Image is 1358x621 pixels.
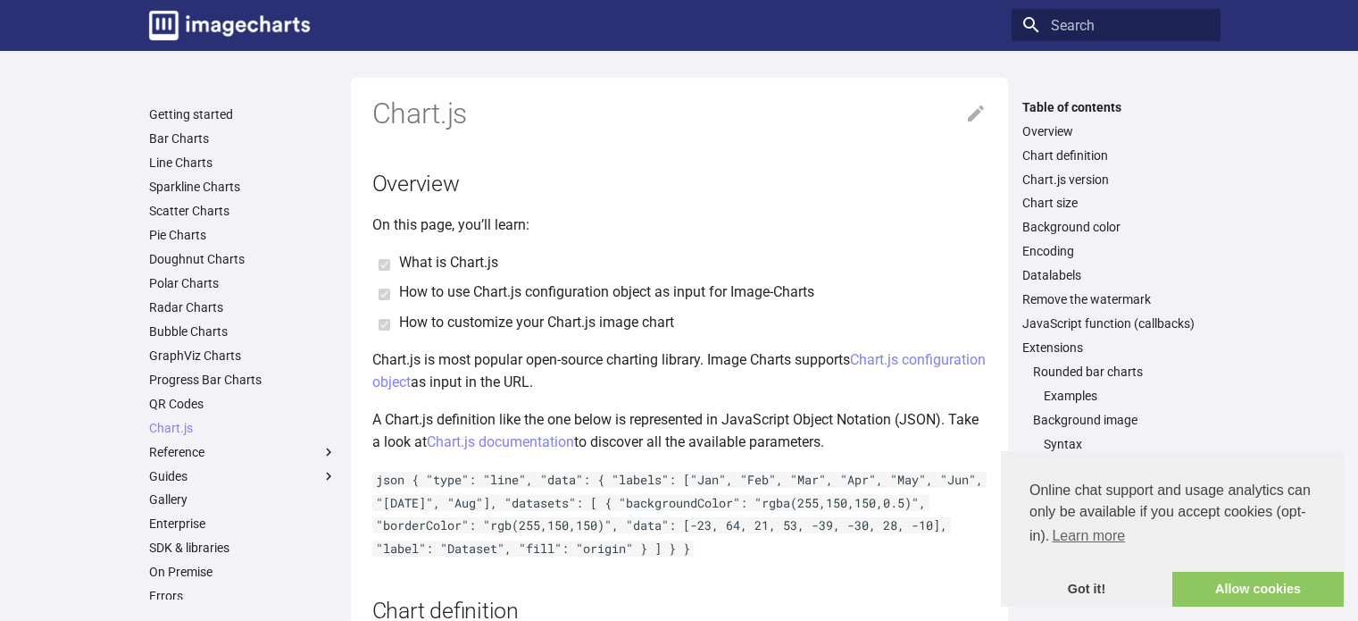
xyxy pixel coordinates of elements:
a: Radar Charts [149,299,337,315]
label: Table of contents [1012,99,1221,115]
a: dismiss cookie message [1001,572,1172,608]
a: Progress Bar Charts [149,372,337,388]
label: Reference [149,444,337,460]
a: Overview [1022,123,1210,139]
a: Pie Charts [149,227,337,243]
nav: Background image [1033,436,1210,476]
input: Search [1012,9,1221,41]
p: A Chart.js definition like the one below is represented in JavaScript Object Notation (JSON). Tak... [372,408,987,454]
a: Image-Charts documentation [142,4,317,47]
li: What is Chart.js [399,251,987,274]
a: SDK & libraries [149,540,337,556]
a: Remove the watermark [1022,291,1210,307]
a: allow cookies [1172,572,1344,608]
a: Datalabels [1022,267,1210,283]
a: Encoding [1022,243,1210,259]
a: learn more about cookies [1049,523,1128,550]
a: Chart definition [1022,147,1210,164]
a: Scatter Charts [149,203,337,219]
nav: Extensions [1022,364,1210,476]
code: json { "type": "line", "data": { "labels": ["Jan", "Feb", "Mar", "Apr", "May", "Jun", "[DATE]", "... [372,472,987,557]
h2: Overview [372,168,987,199]
span: Online chat support and usage analytics can only be available if you accept cookies (opt-in). [1029,480,1315,550]
li: How to customize your Chart.js image chart [399,311,987,334]
a: Chart.js documentation [427,433,574,450]
nav: Rounded bar charts [1033,388,1210,404]
a: GraphViz Charts [149,348,337,364]
a: Sparkline Charts [149,179,337,195]
a: QR Codes [149,396,337,412]
a: Bar Charts [149,130,337,147]
a: On Premise [149,564,337,580]
a: Gallery [149,491,337,508]
a: Doughnut Charts [149,251,337,267]
li: How to use Chart.js configuration object as input for Image-Charts [399,281,987,304]
a: JavaScript function (callbacks) [1022,315,1210,331]
label: Guides [149,468,337,484]
a: Extensions [1022,340,1210,356]
a: Polar Charts [149,275,337,291]
nav: Table of contents [1012,99,1221,476]
a: Errors [149,588,337,604]
img: logo [149,11,310,40]
div: cookieconsent [1001,451,1344,607]
a: Enterprise [149,516,337,532]
a: Chart size [1022,195,1210,211]
h1: Chart.js [372,96,987,133]
p: On this page, you’ll learn: [372,214,987,237]
a: Background color [1022,219,1210,235]
a: Syntax [1044,436,1210,452]
a: Bubble Charts [149,323,337,340]
p: Chart.js is most popular open-source charting library. Image Charts supports as input in the URL. [372,348,987,394]
a: Line Charts [149,155,337,171]
a: Examples [1044,388,1210,404]
a: Getting started [149,106,337,122]
a: Background image [1033,412,1210,428]
a: Rounded bar charts [1033,364,1210,380]
a: Chart.js version [1022,172,1210,188]
a: Chart.js [149,420,337,436]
